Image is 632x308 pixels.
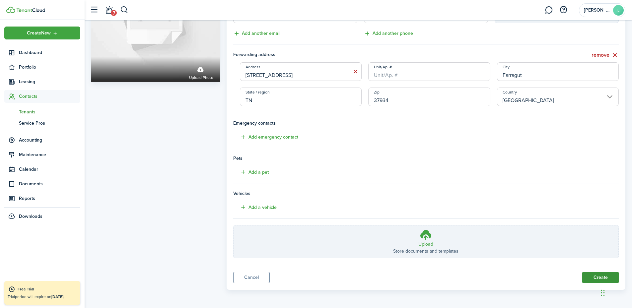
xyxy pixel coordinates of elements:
[582,272,619,283] button: Create
[111,10,117,16] span: 7
[364,30,413,37] button: Add another phone
[19,195,80,202] span: Reports
[88,4,100,16] button: Open sidebar
[19,64,80,71] span: Portfolio
[497,88,619,106] input: Country
[418,241,433,248] h3: Upload
[240,62,362,81] input: Start typing the address and then select from the dropdown
[19,213,42,220] span: Downloads
[599,276,632,308] iframe: Chat Widget
[19,166,80,173] span: Calendar
[233,155,619,162] h4: Pets
[4,106,80,117] a: Tenants
[6,7,15,13] img: TenantCloud
[592,51,619,59] button: remove
[19,120,80,127] span: Service Pros
[368,62,490,81] input: Unit/Ap. #
[16,8,45,12] img: TenantCloud
[601,283,605,303] div: Drag
[103,2,115,19] a: Notifications
[19,180,80,187] span: Documents
[233,120,619,127] h4: Emergency contacts
[19,151,80,158] span: Maintenance
[233,133,298,141] button: Add emergency contact
[4,192,80,205] a: Reports
[19,78,80,85] span: Leasing
[18,286,77,293] div: Free Trial
[233,51,434,59] span: Forwarding address
[233,168,269,176] button: Add a pet
[15,294,64,300] span: period will expire on
[19,108,80,115] span: Tenants
[27,31,51,35] span: Create New
[189,63,213,81] label: Upload photo
[4,281,80,305] a: Free TrialTrialperiod will expire on[DATE].
[393,248,458,255] p: Store documents and templates
[233,204,277,211] button: Add a vehicle
[4,27,80,39] button: Open menu
[19,137,80,144] span: Accounting
[613,5,624,16] avatar-text: L
[558,4,569,16] button: Open resource center
[120,4,128,16] button: Search
[189,74,213,81] span: Upload photo
[4,117,80,129] a: Service Pros
[233,272,270,283] a: Cancel
[8,294,77,300] p: Trial
[19,49,80,56] span: Dashboard
[19,93,80,100] span: Contacts
[233,30,280,37] button: Add another email
[584,8,610,13] span: Langley
[240,88,362,106] input: State
[368,88,490,106] input: Zip
[233,190,619,197] h4: Vehicles
[4,46,80,59] a: Dashboard
[497,62,619,81] input: City
[51,294,64,300] b: [DATE].
[542,2,555,19] a: Messaging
